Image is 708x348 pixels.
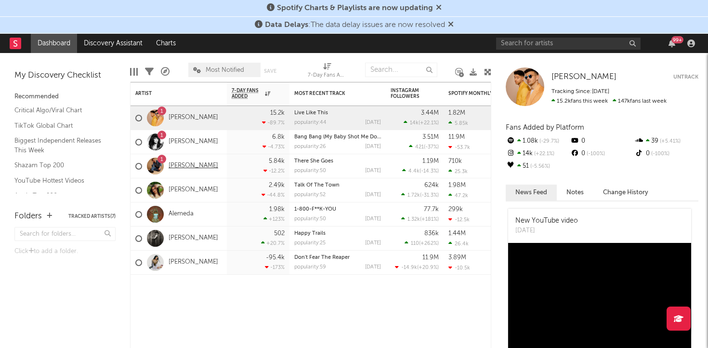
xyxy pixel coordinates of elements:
[261,240,285,246] div: +20.7 %
[274,230,285,237] div: 502
[411,241,419,246] span: 110
[420,120,437,126] span: +22.1 %
[14,227,116,241] input: Search for folders...
[294,183,340,188] a: Talk Of The Town
[422,158,439,164] div: 1.19M
[14,175,106,186] a: YouTube Hottest Videos
[551,98,667,104] span: 147k fans last week
[269,182,285,188] div: 2.49k
[232,88,262,99] span: 7-Day Fans Added
[294,255,350,260] a: Don't Fear The Reaper
[650,151,669,157] span: -100 %
[409,144,439,150] div: ( )
[262,144,285,150] div: -4.73 %
[506,124,584,131] span: Fans Added by Platform
[277,4,433,12] span: Spotify Charts & Playlists are now updating
[506,147,570,160] div: 14k
[551,73,616,81] span: [PERSON_NAME]
[401,192,439,198] div: ( )
[169,186,218,194] a: [PERSON_NAME]
[294,159,333,164] a: There She Goes
[294,144,326,149] div: popularity: 26
[570,135,634,147] div: 0
[77,34,149,53] a: Discovery Assistant
[570,147,634,160] div: 0
[14,105,106,116] a: Critical Algo/Viral Chart
[294,265,326,270] div: popularity: 59
[421,193,437,198] span: -31.3 %
[419,265,437,270] span: +20.9 %
[272,134,285,140] div: 6.8k
[294,110,328,116] a: Live Like This
[263,216,285,222] div: +123 %
[308,58,346,86] div: 7-Day Fans Added (7-Day Fans Added)
[585,151,605,157] span: -100 %
[634,135,698,147] div: 39
[401,216,439,222] div: ( )
[515,226,578,236] div: [DATE]
[407,217,420,222] span: 1.32k
[424,206,439,213] div: 77.7k
[448,182,466,188] div: 1.98M
[448,120,468,126] div: 5.85k
[448,168,468,174] div: 25.3k
[515,216,578,226] div: New YouTube video
[169,138,218,146] a: [PERSON_NAME]
[496,38,641,50] input: Search for artists
[169,210,194,218] a: Alemeda
[294,134,381,140] div: Bang Bang (My Baby Shot Me Down) [Live] - 2025 Remaster
[448,91,521,96] div: Spotify Monthly Listeners
[365,63,437,77] input: Search...
[551,72,616,82] a: [PERSON_NAME]
[169,258,218,267] a: [PERSON_NAME]
[265,21,445,29] span: : The data delay issues are now resolved
[294,207,336,212] a: 1-800-F**K-YOU
[424,182,439,188] div: 624k
[404,120,439,126] div: ( )
[448,158,462,164] div: 710k
[294,255,381,260] div: Don't Fear The Reaper
[294,207,381,212] div: 1-800-F**K-YOU
[421,217,437,222] span: +181 %
[410,120,419,126] span: 14k
[436,4,442,12] span: Dismiss
[145,58,154,86] div: Filters
[658,139,681,144] span: +5.41 %
[294,241,326,246] div: popularity: 25
[529,164,550,169] span: -5.56 %
[14,120,106,131] a: TikTok Global Chart
[365,168,381,174] div: [DATE]
[425,145,437,150] span: -37 %
[135,91,208,96] div: Artist
[265,21,308,29] span: Data Delays
[14,190,106,201] a: Apple Top 200
[448,241,469,247] div: 26.4k
[270,110,285,116] div: 15.2k
[405,240,439,246] div: ( )
[634,147,698,160] div: 0
[14,211,42,222] div: Folders
[169,162,218,170] a: [PERSON_NAME]
[294,120,327,125] div: popularity: 44
[294,231,381,236] div: Happy Trails
[14,70,116,81] div: My Discovery Checklist
[415,145,424,150] span: 421
[294,231,326,236] a: Happy Trails
[551,89,609,94] span: Tracking Since: [DATE]
[448,206,463,213] div: 299k
[420,241,437,246] span: +262 %
[294,159,381,164] div: There She Goes
[448,230,466,237] div: 1.44M
[506,160,570,173] div: 51
[424,230,439,237] div: 836k
[669,40,675,47] button: 99+
[149,34,183,53] a: Charts
[262,192,285,198] div: -44.8 %
[294,134,443,140] a: Bang Bang (My Baby Shot Me Down) [Live] - 2025 Remaster
[266,254,285,261] div: -95.4k
[395,264,439,270] div: ( )
[264,68,276,74] button: Save
[506,135,570,147] div: 1.08k
[365,120,381,125] div: [DATE]
[422,254,439,261] div: 11.9M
